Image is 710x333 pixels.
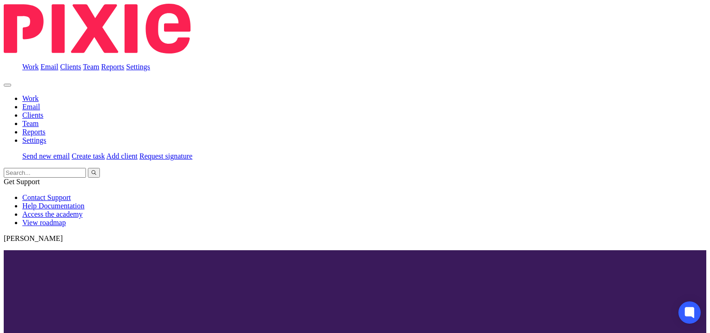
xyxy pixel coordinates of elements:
[22,136,46,144] a: Settings
[4,168,86,178] input: Search
[126,63,151,71] a: Settings
[22,152,70,160] a: Send new email
[22,210,83,218] a: Access the academy
[4,234,706,243] p: [PERSON_NAME]
[4,4,191,53] img: Pixie
[88,168,100,178] button: Search
[101,63,125,71] a: Reports
[22,202,85,210] a: Help Documentation
[4,178,40,186] span: Get Support
[22,111,43,119] a: Clients
[22,193,71,201] a: Contact Support
[22,63,39,71] a: Work
[139,152,192,160] a: Request signature
[72,152,105,160] a: Create task
[22,128,46,136] a: Reports
[106,152,138,160] a: Add client
[60,63,81,71] a: Clients
[22,219,66,226] a: View roadmap
[40,63,58,71] a: Email
[22,120,39,127] a: Team
[22,94,39,102] a: Work
[83,63,99,71] a: Team
[22,103,40,111] a: Email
